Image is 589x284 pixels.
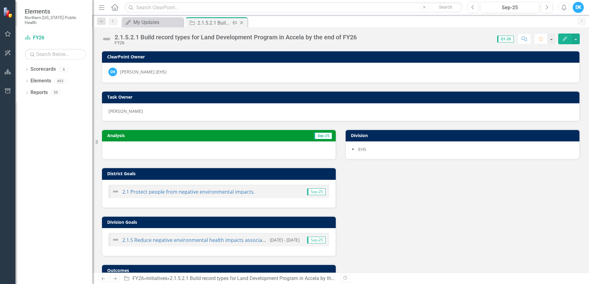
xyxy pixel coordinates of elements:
h3: Division Goals [107,220,333,224]
span: Sep-25 [314,132,332,139]
button: Sep-25 [481,2,539,13]
img: Not Defined [102,34,112,44]
div: [PERSON_NAME] [108,108,573,114]
a: My Updates [123,18,182,26]
small: Northern [US_STATE] Public Health [25,15,86,25]
a: Initiatives [146,275,167,281]
a: Scorecards [30,66,56,73]
img: ClearPoint Strategy [3,7,14,18]
a: Reports [30,89,48,96]
span: Q1-26 [497,36,514,42]
h3: District Goals [107,171,333,176]
div: Sep-25 [483,4,537,11]
div: 2.1.5.2.1 Build record types for Land Development Program in Accela by the end of FY26 [197,19,230,27]
div: My Updates [133,18,182,26]
div: DK [108,68,117,76]
span: Sep-25 [307,188,326,195]
h3: Task Owner [107,95,576,99]
div: 2.1.5.2.1 Build record types for Land Development Program in Accela by the end of FY26 [170,275,361,281]
img: Not Defined [112,188,119,195]
a: Elements [30,77,51,85]
a: 2.1 Protect people from negative environmental impacts. [122,188,255,195]
h3: ClearPoint Owner [107,54,576,59]
h3: Analysis [107,133,216,138]
small: [DATE] - [DATE] [270,237,299,243]
input: Search ClearPoint... [125,2,463,13]
span: Elements [25,8,86,15]
div: FY26 [115,41,357,45]
div: [PERSON_NAME] (EHS) [120,69,166,75]
div: 2.1.5.2.1 Build record types for Land Development Program in Accela by the end of FY26 [115,34,357,41]
h3: Outcomes [107,268,333,273]
input: Search Below... [25,49,86,60]
div: 493 [54,78,66,84]
button: Search [430,3,461,12]
span: Sep-25 [307,237,326,243]
a: FY26 [25,34,86,41]
a: 2.1.5 Reduce negative environmental health impacts associated with development and infrastructure. [122,237,358,243]
div: 59 [51,90,61,95]
img: Not Defined [112,236,119,243]
h3: Division [351,133,576,138]
a: FY26 [132,275,144,281]
div: » » [124,275,336,282]
button: DK [573,2,584,13]
span: Search [439,5,452,10]
span: EHS [358,146,366,152]
div: 6 [59,67,69,72]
